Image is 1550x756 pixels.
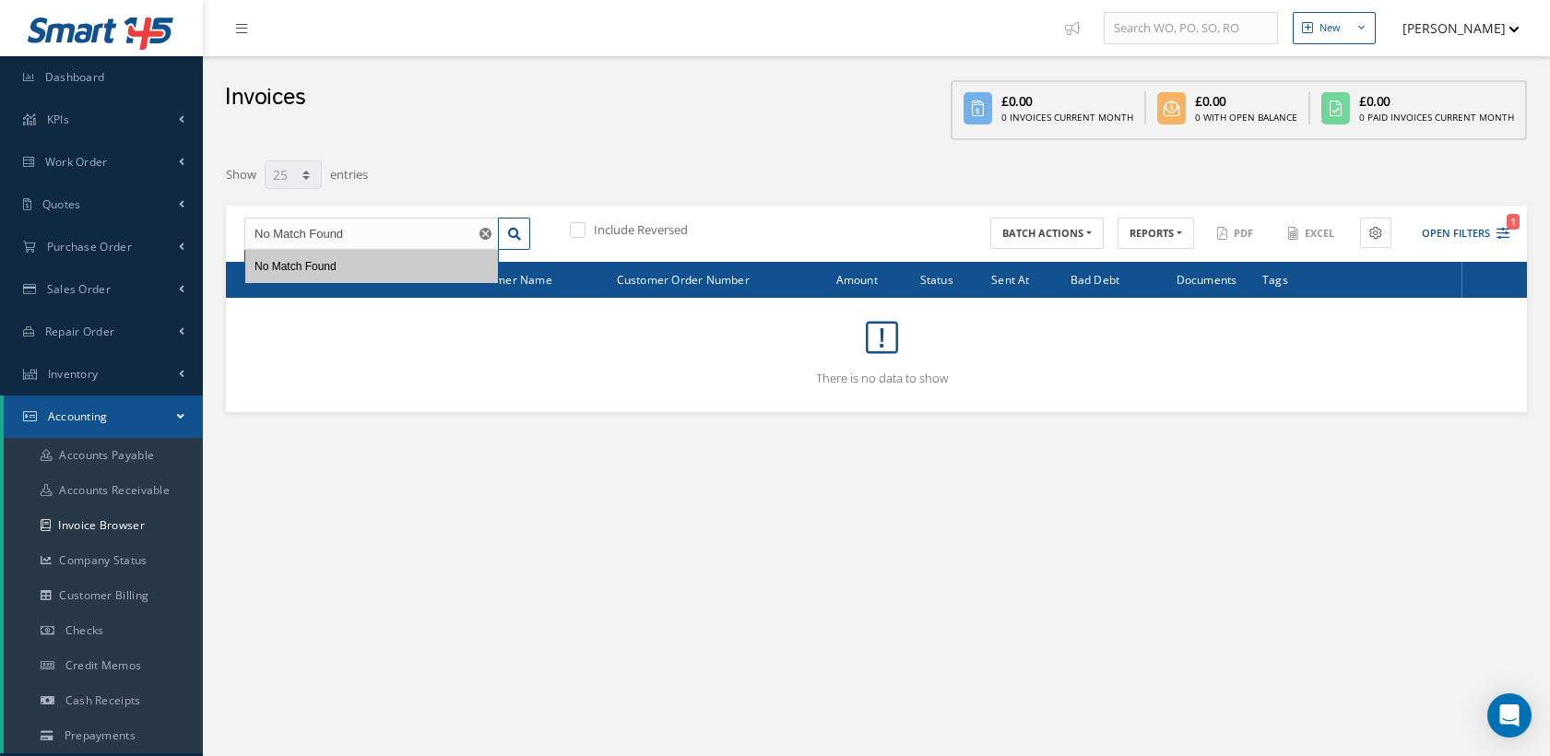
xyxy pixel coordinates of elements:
button: [PERSON_NAME] [1385,10,1520,46]
label: Include Reversed [589,221,688,238]
button: Excel [1279,218,1346,250]
span: Customer Name [465,270,552,288]
span: Work Order [45,154,108,170]
a: Checks [4,613,203,648]
div: There is no data to show [244,308,1520,387]
div: Open Intercom Messenger [1487,693,1532,738]
button: Reset [476,218,499,251]
a: Company Status [4,543,203,578]
span: Purchase Order [47,239,132,254]
span: Customer Order Number [617,270,750,288]
a: Prepayments [4,718,203,753]
span: Tags [1262,270,1288,288]
div: 0 Invoices Current Month [1001,111,1133,124]
a: Credit Memos [4,648,203,683]
div: £0.00 [1001,91,1133,111]
div: £0.00 [1195,91,1297,111]
button: New [1293,12,1376,44]
span: Prepayments [65,727,136,743]
div: New [1319,20,1341,36]
span: Inventory [48,366,99,382]
span: Amount [836,270,878,288]
a: Accounts Receivable [4,473,203,508]
span: Cash Receipts [65,692,141,708]
div: 0 With Open Balance [1195,111,1297,124]
span: Bad Debt [1071,270,1120,288]
div: No Match Found [254,257,337,276]
span: Credit Memos [65,657,142,673]
span: Repair Order [45,324,115,339]
span: Checks [65,622,104,638]
button: Open Filters1 [1405,219,1509,249]
span: Quotes [42,196,81,212]
span: Sales Order [47,281,111,297]
button: BATCH ACTIONS [990,218,1104,250]
span: Dashboard [45,69,105,85]
div: 0 Paid Invoices Current Month [1359,111,1514,124]
h2: Invoices [225,84,305,112]
span: Sent At [991,270,1029,288]
a: Accounts Payable [4,438,203,473]
button: PDF [1208,218,1265,250]
a: Cash Receipts [4,683,203,718]
input: Search WO, PO, SO, RO [1104,12,1278,45]
span: Status [920,270,953,288]
span: Documents [1177,270,1237,288]
button: REPORTS [1118,218,1194,250]
a: Invoice Browser [4,508,203,543]
div: £0.00 [1359,91,1514,111]
div: Include Reversed [566,221,876,242]
input: Search by Number [244,218,499,251]
span: Accounting [48,408,108,424]
svg: Reset [479,228,491,240]
span: KPIs [47,112,69,127]
span: 1 [1507,214,1520,230]
label: entries [330,159,368,184]
a: Accounting [4,396,203,438]
label: Show [226,159,256,184]
a: Customer Billing [4,578,203,613]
